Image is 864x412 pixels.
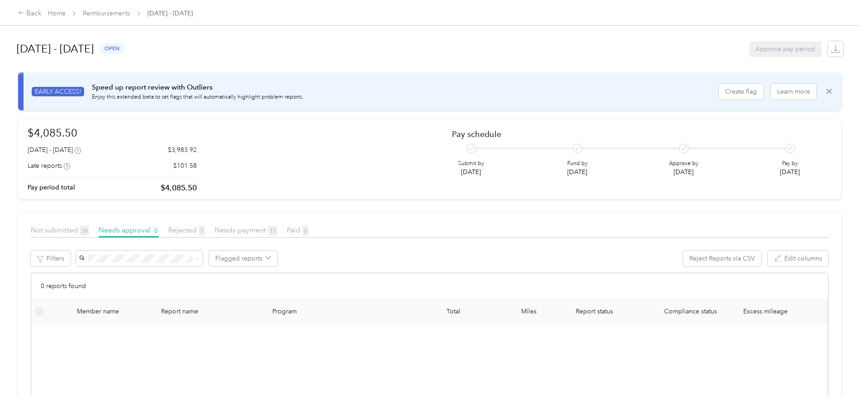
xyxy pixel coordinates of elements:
[154,299,265,324] th: Report name
[669,167,698,177] p: [DATE]
[48,9,66,17] a: Home
[567,167,588,177] p: [DATE]
[17,38,94,60] h1: [DATE] - [DATE]
[268,226,277,236] span: 17
[147,9,193,18] span: [DATE] - [DATE]
[214,226,277,234] span: Needs payment
[168,226,205,234] span: Rejected
[780,167,800,177] p: [DATE]
[100,43,124,54] span: open
[452,129,816,139] h2: Pay schedule
[28,183,75,192] p: Pay period total
[458,167,484,177] p: [DATE]
[669,160,698,168] p: Approve by
[771,84,817,99] button: Learn more
[28,145,81,155] div: [DATE] - [DATE]
[813,361,864,412] iframe: Everlance-gr Chat Button Frame
[475,308,536,315] div: Miles
[47,299,154,324] th: Member name
[18,8,42,19] div: Back
[683,251,761,266] button: Reject Reports via CSV
[287,226,309,234] span: Paid
[31,226,89,234] span: Not submitted
[768,251,828,266] button: Edit columns
[458,160,484,168] p: Submit by
[80,226,89,236] span: 39
[83,9,130,17] a: Reimbursements
[92,82,304,93] p: Speed up report review with Outliers
[31,251,71,266] button: Filters
[99,226,159,234] span: Needs approval
[31,273,828,299] div: 0 reports found
[28,125,197,141] h1: $4,085.50
[92,93,304,101] p: Enjoy this extended beta to set flags that will automatically highlight problem reports.
[32,87,84,96] span: EARLY ACCESS!
[173,161,197,170] p: $101.58
[780,160,800,168] p: Pay by
[743,308,821,315] p: Excess mileage
[719,84,763,99] button: Create flag
[161,182,197,194] p: $4,085.50
[399,308,460,315] div: Total
[567,160,588,168] p: Fund by
[28,161,70,170] div: Late reports
[265,299,392,324] th: Program
[152,226,159,236] span: 0
[77,308,147,315] div: Member name
[199,226,205,236] span: 1
[551,308,638,315] span: Report status
[168,145,197,155] p: $3,983.92
[302,226,309,236] span: 0
[209,251,277,266] button: Flagged reports
[652,308,729,315] span: Compliance status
